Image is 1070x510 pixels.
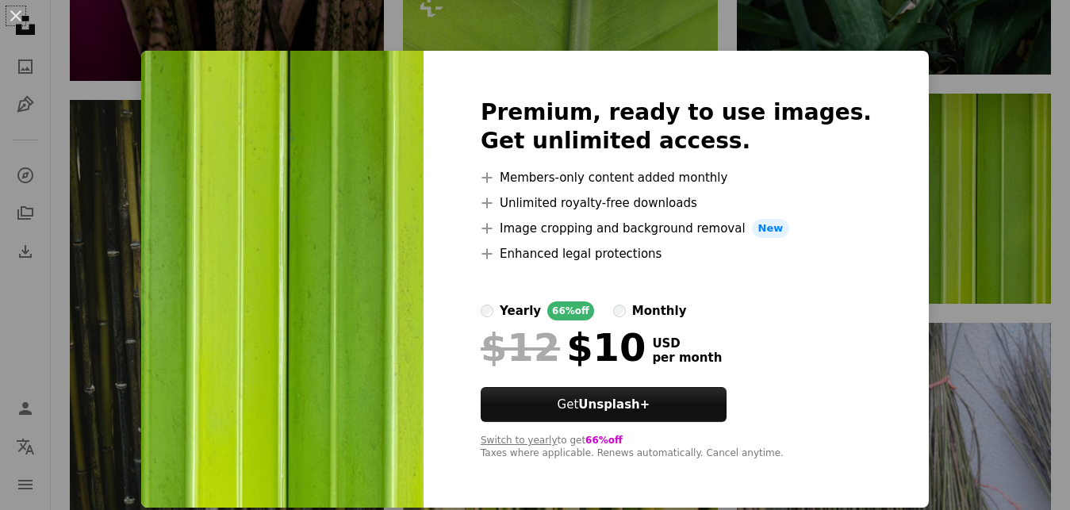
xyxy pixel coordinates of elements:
[481,305,493,317] input: yearly66%off
[481,435,872,460] div: to get Taxes where applicable. Renews automatically. Cancel anytime.
[481,168,872,187] li: Members-only content added monthly
[481,327,560,368] span: $12
[652,351,722,365] span: per month
[613,305,626,317] input: monthly
[632,301,687,320] div: monthly
[585,435,623,446] span: 66% off
[481,435,558,447] button: Switch to yearly
[481,194,872,213] li: Unlimited royalty-free downloads
[481,244,872,263] li: Enhanced legal protections
[652,336,722,351] span: USD
[481,387,727,422] button: GetUnsplash+
[578,397,650,412] strong: Unsplash+
[481,98,872,155] h2: Premium, ready to use images. Get unlimited access.
[752,219,790,238] span: New
[481,219,872,238] li: Image cropping and background removal
[141,51,424,508] img: premium_photo-1674707663801-7ae779e68775
[500,301,541,320] div: yearly
[547,301,594,320] div: 66% off
[481,327,646,368] div: $10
